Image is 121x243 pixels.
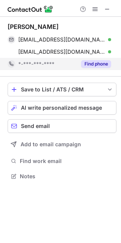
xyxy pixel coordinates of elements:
button: Find work email [8,156,116,166]
span: AI write personalized message [21,105,102,111]
button: Add to email campaign [8,137,116,151]
span: [EMAIL_ADDRESS][DOMAIN_NAME] [18,48,105,55]
span: Find work email [20,158,113,165]
img: ContactOut v5.3.10 [8,5,53,14]
button: Reveal Button [81,60,111,68]
span: Add to email campaign [21,141,81,147]
div: Save to List / ATS / CRM [21,86,103,93]
button: Notes [8,171,116,182]
button: Send email [8,119,116,133]
span: Notes [20,173,113,180]
span: [EMAIL_ADDRESS][DOMAIN_NAME] [18,36,105,43]
span: Send email [21,123,50,129]
button: AI write personalized message [8,101,116,115]
div: [PERSON_NAME] [8,23,59,30]
button: save-profile-one-click [8,83,116,96]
